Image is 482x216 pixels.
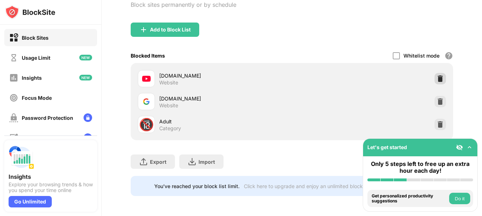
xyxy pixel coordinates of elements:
div: Insights [22,75,42,81]
div: Only 5 steps left to free up an extra hour each day! [367,161,473,174]
div: Website [159,102,178,109]
img: eye-not-visible.svg [456,144,463,151]
div: Block Sites [22,35,49,41]
img: favicons [142,74,151,83]
div: Adult [159,118,292,125]
img: logo-blocksite.svg [5,5,55,19]
div: [DOMAIN_NAME] [159,72,292,79]
img: customize-block-page-off.svg [9,133,18,142]
img: focus-off.svg [9,93,18,102]
div: Let's get started [367,144,407,150]
div: Go Unlimited [9,196,52,207]
img: favicons [142,97,151,106]
div: Block sites permanently or by schedule [131,1,236,8]
div: Custom Block Page [22,135,69,141]
div: Import [199,159,215,165]
div: Whitelist mode [403,53,440,59]
img: lock-menu.svg [84,113,92,122]
div: Blocked Items [131,53,165,59]
div: [DOMAIN_NAME] [159,95,292,102]
img: password-protection-off.svg [9,113,18,122]
div: Click here to upgrade and enjoy an unlimited block list. [244,183,372,189]
div: Insights [9,173,93,180]
img: insights-off.svg [9,73,18,82]
img: push-insights.svg [9,144,34,170]
div: Password Protection [22,115,73,121]
img: lock-menu.svg [84,133,92,142]
img: new-icon.svg [79,55,92,60]
div: Export [150,159,166,165]
img: new-icon.svg [79,75,92,80]
button: Do it [449,193,470,204]
div: Add to Block List [150,27,191,33]
div: Website [159,79,178,86]
div: Usage Limit [22,55,50,61]
img: time-usage-off.svg [9,53,18,62]
div: Explore your browsing trends & how you spend your time online [9,182,93,193]
div: You’ve reached your block list limit. [154,183,240,189]
div: 🔞 [139,117,154,132]
div: Focus Mode [22,95,52,101]
img: block-on.svg [9,33,18,42]
div: Category [159,125,181,132]
div: Get personalized productivity suggestions [372,193,447,204]
img: omni-setup-toggle.svg [466,144,473,151]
